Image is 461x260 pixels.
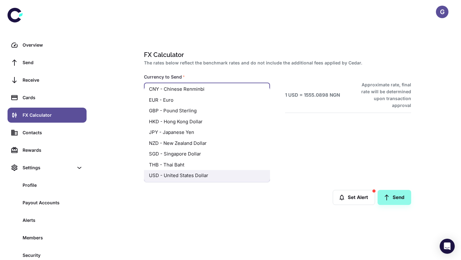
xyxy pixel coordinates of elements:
a: Members [8,230,87,245]
div: FX Calculator [23,112,83,119]
div: Settings [8,160,87,175]
div: Receive [23,77,83,84]
a: Profile [8,178,87,193]
a: FX Calculator [8,108,87,123]
button: Clear [251,87,260,95]
li: NZD - New Zealand Dollar [144,138,270,149]
a: Receive [8,73,87,88]
a: Send [378,190,411,205]
div: Security [23,252,83,259]
li: XAF - Central African CFA Franc [144,181,270,192]
button: Close [259,87,268,95]
div: Rewards [23,147,83,154]
li: GBP - Pound Sterling [144,105,270,116]
button: G [436,6,448,18]
div: Open Intercom Messenger [440,239,455,254]
h1: FX Calculator [144,50,409,59]
h6: Approximate rate, final rate will be determined upon transaction approval [354,81,411,109]
a: Overview [8,38,87,53]
li: THB - Thai Baht [144,159,270,170]
div: Contacts [23,129,83,136]
div: Alerts [23,217,83,224]
li: JPY - Japanese Yen [144,127,270,138]
a: Rewards [8,143,87,158]
div: Send [23,59,83,66]
li: CNY - Chinese Renminbi [144,84,270,95]
div: Cards [23,94,83,101]
div: Members [23,234,83,241]
a: Alerts [8,213,87,228]
div: Profile [23,182,83,189]
button: Set Alert [333,190,375,205]
a: Send [8,55,87,70]
div: Settings [23,164,73,171]
li: SGD - Singapore Dollar [144,149,270,160]
a: Payout Accounts [8,195,87,210]
li: HKD - Hong Kong Dollar [144,116,270,127]
h6: 1 USD = 1555.0898 NGN [285,92,340,99]
a: Contacts [8,125,87,140]
div: Overview [23,42,83,48]
a: Cards [8,90,87,105]
label: Currency to Send [144,74,185,80]
li: USD - United States Dollar [144,170,270,181]
div: Payout Accounts [23,199,83,206]
li: EUR - Euro [144,94,270,105]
